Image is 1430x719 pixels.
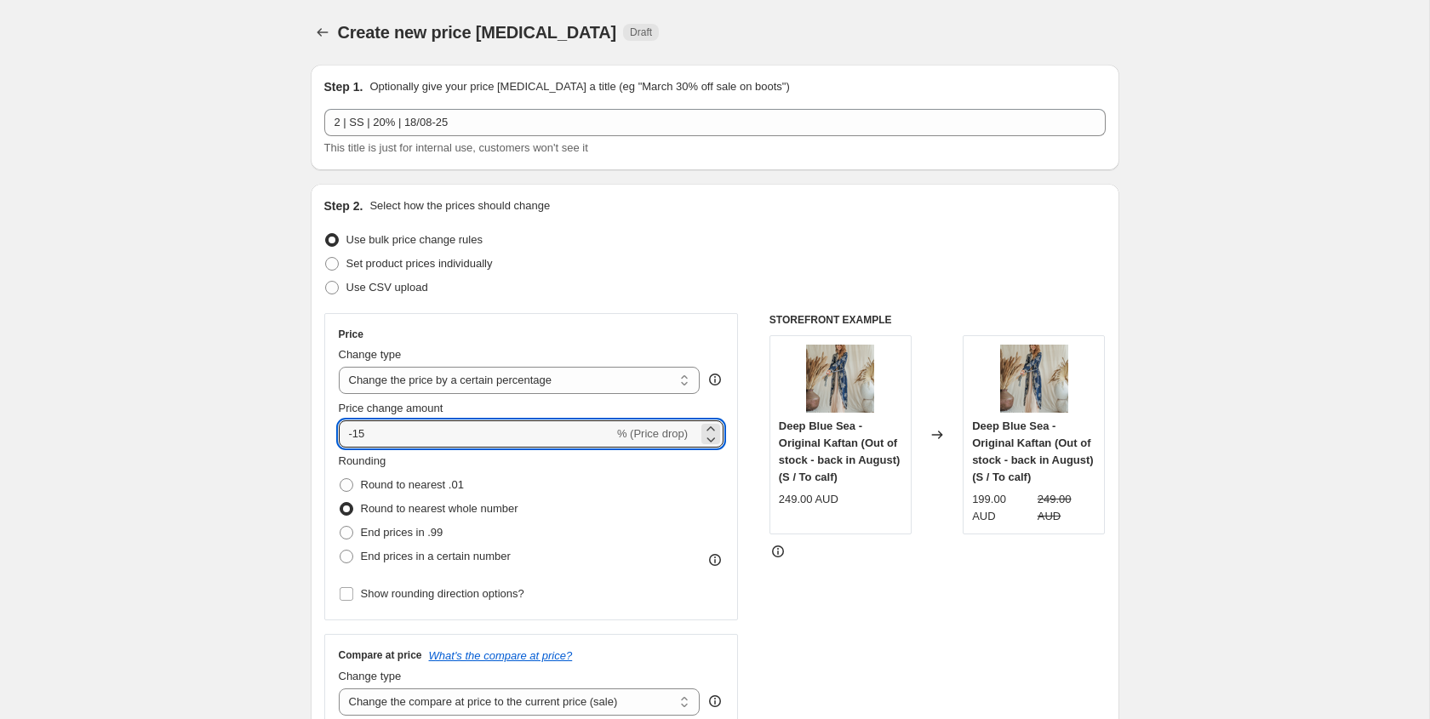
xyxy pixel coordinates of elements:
[346,281,428,294] span: Use CSV upload
[706,371,724,388] div: help
[339,328,363,341] h3: Price
[706,693,724,710] div: help
[361,478,464,491] span: Round to nearest .01
[779,419,901,483] span: Deep Blue Sea - Original Kaftan (Out of stock - back in August) (S / To calf)
[779,491,838,508] div: 249.00 AUD
[361,502,518,515] span: Round to nearest whole number
[324,109,1106,136] input: 30% off holiday sale
[339,420,614,448] input: -15
[338,23,617,42] span: Create new price [MEDICAL_DATA]
[972,491,1031,525] div: 199.00 AUD
[617,427,688,440] span: % (Price drop)
[339,348,402,361] span: Change type
[324,78,363,95] h2: Step 1.
[369,78,789,95] p: Optionally give your price [MEDICAL_DATA] a title (eg "March 30% off sale on boots")
[324,197,363,214] h2: Step 2.
[311,20,335,44] button: Price change jobs
[972,419,1094,483] span: Deep Blue Sea - Original Kaftan (Out of stock - back in August) (S / To calf)
[339,670,402,682] span: Change type
[1000,345,1068,413] img: DeepBlueSea-OriginalKaftan8_80x.png
[361,587,524,600] span: Show rounding direction options?
[346,233,483,246] span: Use bulk price change rules
[339,648,422,662] h3: Compare at price
[339,402,443,414] span: Price change amount
[339,454,386,467] span: Rounding
[369,197,550,214] p: Select how the prices should change
[429,649,573,662] button: What's the compare at price?
[346,257,493,270] span: Set product prices individually
[1038,491,1096,525] strike: 249.00 AUD
[361,550,511,562] span: End prices in a certain number
[630,26,652,39] span: Draft
[769,313,1106,327] h6: STOREFRONT EXAMPLE
[806,345,874,413] img: DeepBlueSea-OriginalKaftan8_80x.png
[324,141,588,154] span: This title is just for internal use, customers won't see it
[361,526,443,539] span: End prices in .99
